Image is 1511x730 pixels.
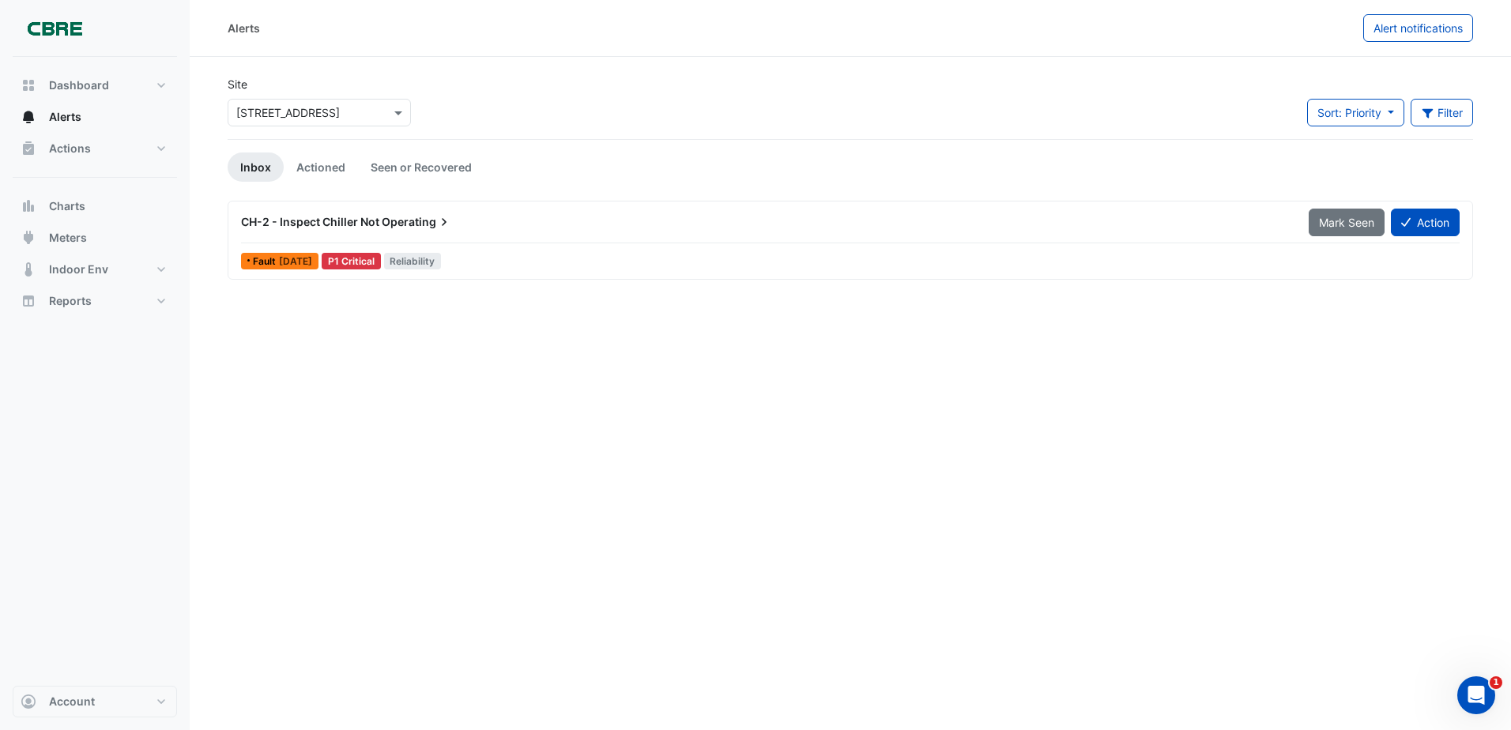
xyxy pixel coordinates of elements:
a: Seen or Recovered [358,152,484,182]
button: Alert notifications [1363,14,1473,42]
button: Sort: Priority [1307,99,1404,126]
iframe: Intercom live chat [1457,676,1495,714]
span: Alert notifications [1373,21,1463,35]
span: Dashboard [49,77,109,93]
span: Actions [49,141,91,156]
div: P1 Critical [322,253,381,269]
span: Mark Seen [1319,216,1374,229]
span: Reports [49,293,92,309]
button: Meters [13,222,177,254]
a: Inbox [228,152,284,182]
button: Account [13,686,177,717]
a: Actioned [284,152,358,182]
span: Fault [253,257,279,266]
label: Site [228,76,247,92]
span: Charts [49,198,85,214]
span: Meters [49,230,87,246]
app-icon: Reports [21,293,36,309]
span: Alerts [49,109,81,125]
button: Reports [13,285,177,317]
button: Charts [13,190,177,222]
button: Mark Seen [1309,209,1385,236]
app-icon: Indoor Env [21,262,36,277]
app-icon: Charts [21,198,36,214]
span: 1 [1490,676,1502,689]
span: Operating [382,214,452,230]
button: Filter [1411,99,1474,126]
span: Sort: Priority [1317,106,1381,119]
app-icon: Alerts [21,109,36,125]
button: Indoor Env [13,254,177,285]
app-icon: Actions [21,141,36,156]
button: Action [1391,209,1460,236]
button: Dashboard [13,70,177,101]
button: Actions [13,133,177,164]
span: CH-2 - Inspect Chiller Not [241,215,379,228]
span: Indoor Env [49,262,108,277]
img: Company Logo [19,13,90,44]
span: Reliability [384,253,442,269]
button: Alerts [13,101,177,133]
app-icon: Dashboard [21,77,36,93]
div: Alerts [228,20,260,36]
span: Account [49,694,95,709]
app-icon: Meters [21,230,36,246]
span: Tue 03-Jun-2025 14:15 AEST [279,255,312,267]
